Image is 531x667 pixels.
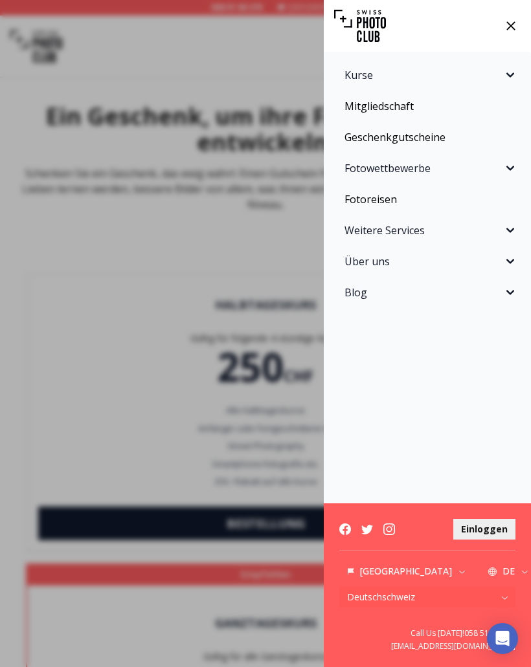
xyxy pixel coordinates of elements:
button: Kurse [332,62,523,88]
a: [EMAIL_ADDRESS][DOMAIN_NAME] [339,641,515,651]
a: Mitgliedschaft [332,93,523,119]
button: Blog [332,279,523,305]
button: Fotowettbewerbe [332,155,523,181]
span: Blog [345,285,503,300]
button: Einloggen [453,519,515,540]
span: Fotowettbewerbe [345,160,503,176]
span: Über uns [345,254,503,269]
button: [GEOGRAPHIC_DATA] [339,561,475,582]
span: Kurse [345,67,503,83]
a: Fotoreisen [332,186,523,212]
button: Über uns [332,248,523,274]
span: Weitere Services [345,223,503,238]
button: Weitere Services [332,217,523,243]
a: Call Us [DATE]!058 51 00 270 [339,628,515,639]
nav: Sidebar [324,52,531,503]
div: Open Intercom Messenger [487,623,518,654]
a: Geschenkgutscheine [332,124,523,150]
b: Einloggen [461,523,508,536]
